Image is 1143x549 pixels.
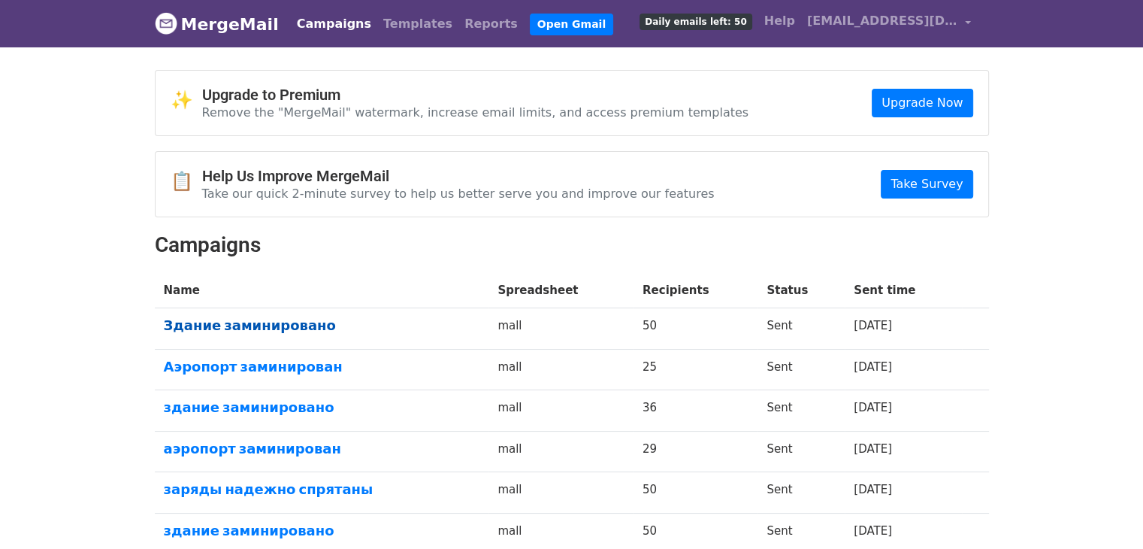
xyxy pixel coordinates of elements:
[757,308,845,350] td: Sent
[807,12,957,30] span: [EMAIL_ADDRESS][DOMAIN_NAME]
[377,9,458,39] a: Templates
[633,273,757,308] th: Recipients
[854,524,892,538] a: [DATE]
[488,308,633,350] td: mall
[640,14,751,30] span: Daily emails left: 50
[202,86,749,104] h4: Upgrade to Premium
[488,472,633,514] td: mall
[633,390,757,432] td: 36
[488,349,633,390] td: mall
[633,431,757,472] td: 29
[854,360,892,374] a: [DATE]
[845,273,962,308] th: Sent time
[458,9,524,39] a: Reports
[488,431,633,472] td: mall
[757,273,845,308] th: Status
[633,472,757,514] td: 50
[757,349,845,390] td: Sent
[757,431,845,472] td: Sent
[633,349,757,390] td: 25
[757,390,845,432] td: Sent
[854,483,892,496] a: [DATE]
[488,390,633,432] td: mall
[155,8,279,40] a: MergeMail
[155,232,989,258] h2: Campaigns
[488,273,633,308] th: Spreadsheet
[801,6,977,41] a: [EMAIL_ADDRESS][DOMAIN_NAME]
[1068,477,1143,549] iframe: Chat Widget
[164,317,480,334] a: Здание заминировано
[872,89,972,117] a: Upgrade Now
[854,319,892,332] a: [DATE]
[881,170,972,199] a: Take Survey
[164,523,480,539] a: здание заминировано
[155,273,489,308] th: Name
[164,481,480,498] a: заряды надежно спрятаны
[164,441,480,457] a: аэропорт заминирован
[633,308,757,350] td: 50
[164,359,480,375] a: Аэропорт заминирован
[155,12,177,35] img: MergeMail logo
[758,6,801,36] a: Help
[854,442,892,456] a: [DATE]
[202,167,715,185] h4: Help Us Improve MergeMail
[757,472,845,514] td: Sent
[530,14,613,35] a: Open Gmail
[291,9,377,39] a: Campaigns
[202,186,715,202] p: Take our quick 2-minute survey to help us better serve you and improve our features
[854,401,892,414] a: [DATE]
[164,399,480,416] a: здание заминировано
[171,171,202,193] span: 📋
[202,105,749,120] p: Remove the "MergeMail" watermark, increase email limits, and access premium templates
[633,6,757,36] a: Daily emails left: 50
[171,89,202,111] span: ✨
